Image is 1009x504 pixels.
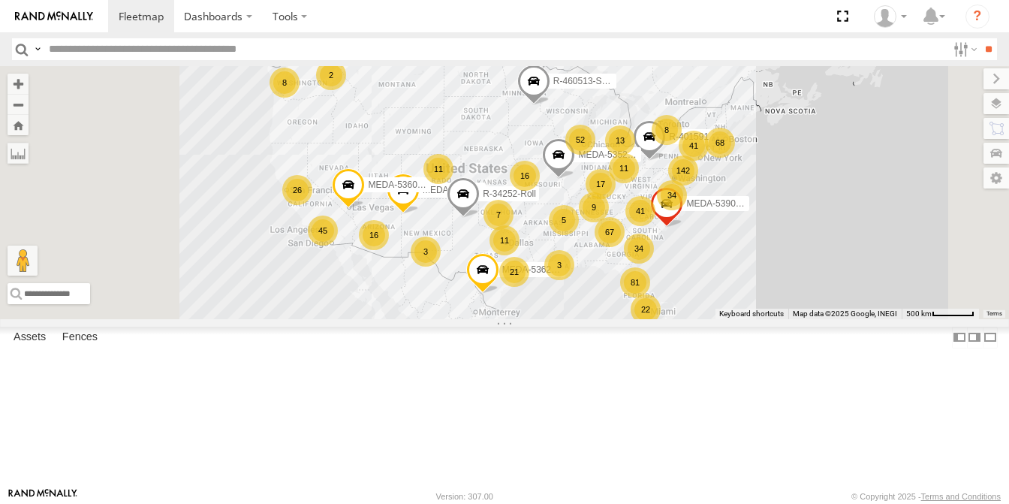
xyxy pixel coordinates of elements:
label: Measure [8,143,29,164]
div: 16 [510,161,540,191]
span: R-34252-Roll [483,189,536,199]
div: 11 [423,154,453,184]
span: MEDA-535204-Roll [578,150,655,161]
img: rand-logo.svg [15,11,93,22]
div: 17 [586,169,616,199]
div: 16 [359,220,389,250]
div: 9 [579,192,609,222]
a: Terms (opens in new tab) [986,310,1002,316]
div: 3 [544,250,574,280]
span: MEDA-536205-Roll [502,264,580,275]
label: Dock Summary Table to the Right [967,327,982,349]
div: 142 [668,155,698,186]
span: 500 km [906,309,932,318]
label: Dock Summary Table to the Left [952,327,967,349]
div: 3 [411,237,441,267]
div: Version: 307.00 [436,492,493,501]
div: 22 [631,294,661,324]
label: Search Filter Options [947,38,980,60]
button: Drag Pegman onto the map to open Street View [8,246,38,276]
div: 41 [625,196,655,226]
button: Keyboard shortcuts [719,309,784,319]
div: 67 [595,217,625,247]
span: MEDA-536006-Swing [368,180,454,190]
div: 21 [499,257,529,287]
label: Search Query [32,38,44,60]
div: Craig Maywhort [869,5,912,28]
div: 5 [549,205,579,235]
a: Terms and Conditions [921,492,1001,501]
span: MEDA-539001-Roll [686,199,764,210]
div: 41 [679,131,709,161]
button: Map Scale: 500 km per 53 pixels [902,309,979,319]
div: 26 [282,175,312,205]
a: Visit our Website [8,489,77,504]
div: 34 [657,180,687,210]
button: Zoom out [8,94,29,115]
div: 81 [620,267,650,297]
div: 68 [705,128,735,158]
span: R-460513-Swing [553,77,620,87]
div: 52 [565,125,595,155]
div: 11 [609,153,639,183]
label: Map Settings [983,167,1009,189]
span: Map data ©2025 Google, INEGI [793,309,897,318]
div: 2 [316,60,346,90]
div: 8 [270,68,300,98]
button: Zoom Home [8,115,29,135]
div: 11 [489,225,520,255]
i: ? [965,5,989,29]
label: Hide Summary Table [983,327,998,349]
label: Assets [6,327,53,349]
div: © Copyright 2025 - [851,492,1001,501]
div: 8 [652,115,682,145]
div: 34 [624,234,654,264]
div: 13 [605,125,635,155]
div: 7 [483,200,514,230]
label: Fences [55,327,105,349]
button: Zoom in [8,74,29,94]
div: 45 [308,216,338,246]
